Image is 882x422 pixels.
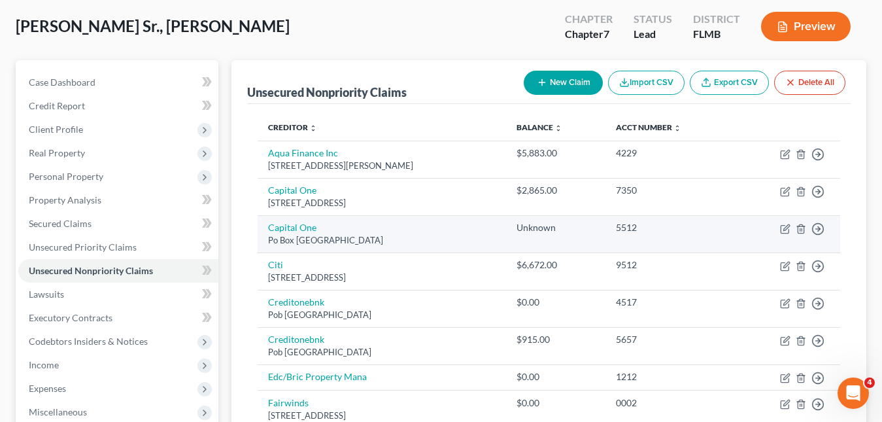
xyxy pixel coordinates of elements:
[616,333,724,346] div: 5657
[268,160,496,172] div: [STREET_ADDRESS][PERSON_NAME]
[247,84,407,100] div: Unsecured Nonpriority Claims
[517,184,595,197] div: $2,865.00
[29,194,101,205] span: Property Analysis
[761,12,851,41] button: Preview
[634,27,672,42] div: Lead
[616,147,724,160] div: 4229
[565,27,613,42] div: Chapter
[268,185,316,196] a: Capital One
[29,336,148,347] span: Codebtors Insiders & Notices
[268,272,496,284] div: [STREET_ADDRESS]
[517,122,562,132] a: Balance unfold_more
[268,397,309,408] a: Fairwinds
[774,71,845,95] button: Delete All
[864,378,875,388] span: 4
[608,71,685,95] button: Import CSV
[18,259,218,283] a: Unsecured Nonpriority Claims
[29,406,87,417] span: Miscellaneous
[616,122,681,132] a: Acct Number unfold_more
[554,124,562,132] i: unfold_more
[29,218,92,229] span: Secured Claims
[18,94,218,118] a: Credit Report
[690,71,769,95] a: Export CSV
[29,241,137,253] span: Unsecured Priority Claims
[565,12,613,27] div: Chapter
[517,396,595,410] div: $0.00
[616,184,724,197] div: 7350
[268,122,317,132] a: Creditor unfold_more
[524,71,603,95] button: New Claim
[29,147,85,158] span: Real Property
[18,212,218,236] a: Secured Claims
[29,383,66,394] span: Expenses
[838,378,869,409] iframe: Intercom live chat
[29,265,153,276] span: Unsecured Nonpriority Claims
[616,296,724,309] div: 4517
[616,370,724,383] div: 1212
[616,258,724,272] div: 9512
[16,16,290,35] span: [PERSON_NAME] Sr., [PERSON_NAME]
[517,147,595,160] div: $5,883.00
[29,289,64,300] span: Lawsuits
[517,258,595,272] div: $6,672.00
[29,171,103,182] span: Personal Property
[18,188,218,212] a: Property Analysis
[18,306,218,330] a: Executory Contracts
[268,259,283,270] a: Citi
[268,147,338,158] a: Aqua Finance Inc
[268,197,496,209] div: [STREET_ADDRESS]
[29,312,112,323] span: Executory Contracts
[268,234,496,247] div: Po Box [GEOGRAPHIC_DATA]
[517,221,595,234] div: Unknown
[268,371,367,382] a: Edc/Bric Property Mana
[268,222,316,233] a: Capital One
[268,334,324,345] a: Creditonebnk
[517,370,595,383] div: $0.00
[18,283,218,306] a: Lawsuits
[693,27,740,42] div: FLMB
[634,12,672,27] div: Status
[29,359,59,370] span: Income
[268,296,324,308] a: Creditonebnk
[268,410,496,422] div: [STREET_ADDRESS]
[517,296,595,309] div: $0.00
[616,221,724,234] div: 5512
[268,309,496,321] div: Pob [GEOGRAPHIC_DATA]
[29,77,95,88] span: Case Dashboard
[517,333,595,346] div: $915.00
[693,12,740,27] div: District
[603,27,609,40] span: 7
[268,346,496,359] div: Pob [GEOGRAPHIC_DATA]
[18,71,218,94] a: Case Dashboard
[29,124,83,135] span: Client Profile
[309,124,317,132] i: unfold_more
[18,236,218,259] a: Unsecured Priority Claims
[673,124,681,132] i: unfold_more
[29,100,85,111] span: Credit Report
[616,396,724,410] div: 0002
